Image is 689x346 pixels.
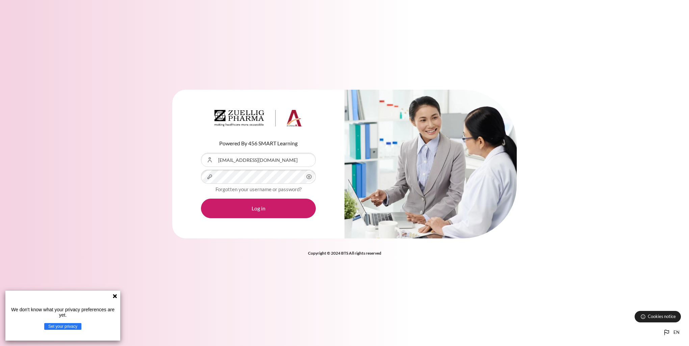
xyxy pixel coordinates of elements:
input: Username or Email Address [201,153,316,167]
img: Architeck [214,110,302,127]
span: Cookies notice [648,313,676,320]
button: Languages [660,326,682,339]
strong: Copyright © 2024 BTS All rights reserved [308,251,381,256]
span: en [673,329,680,336]
p: Powered By 456 SMART Learning [201,139,316,147]
a: Architeck [214,110,302,129]
a: Forgotten your username or password? [215,186,302,192]
button: Set your privacy [44,323,81,330]
p: We don't know what your privacy preferences are yet. [8,307,118,318]
button: Cookies notice [635,311,681,322]
button: Log in [201,199,316,218]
